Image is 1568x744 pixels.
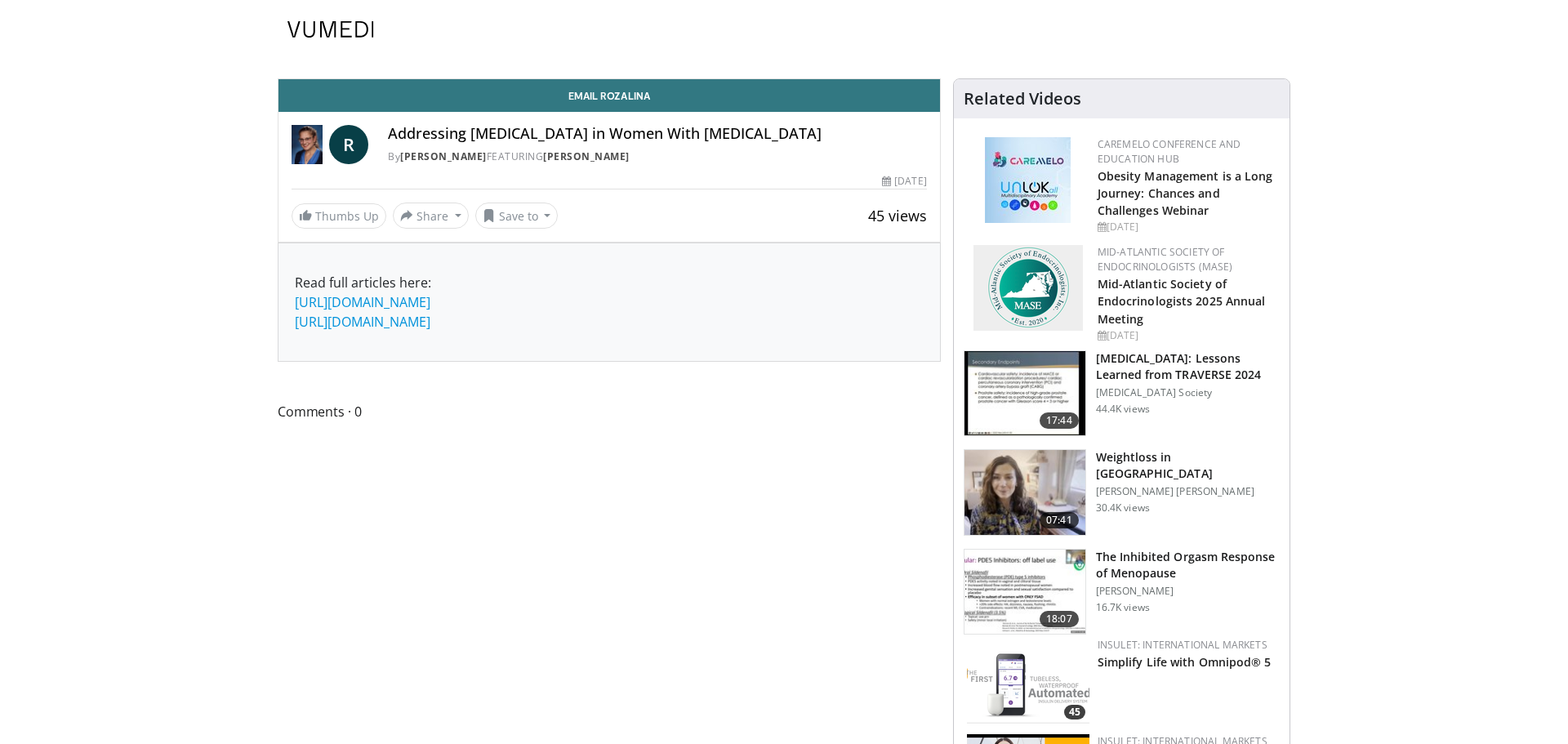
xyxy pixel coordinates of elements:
a: [URL][DOMAIN_NAME] [295,293,430,311]
a: R [329,125,368,164]
a: 17:44 [MEDICAL_DATA]: Lessons Learned from TRAVERSE 2024 [MEDICAL_DATA] Society 44.4K views [964,350,1280,437]
h4: Addressing [MEDICAL_DATA] in Women With [MEDICAL_DATA] [388,125,926,143]
a: [PERSON_NAME] [543,149,630,163]
div: [DATE] [1098,328,1276,343]
h3: Weightloss in [GEOGRAPHIC_DATA] [1096,449,1280,482]
div: By FEATURING [388,149,926,164]
img: Dr. Rozalina McCoy [292,125,323,164]
a: Simplify Life with Omnipod® 5 [1098,654,1272,670]
img: f382488c-070d-4809-84b7-f09b370f5972.png.150x105_q85_autocrop_double_scale_upscale_version-0.2.png [973,245,1083,331]
a: Thumbs Up [292,203,386,229]
img: 283c0f17-5e2d-42ba-a87c-168d447cdba4.150x105_q85_crop-smart_upscale.jpg [964,550,1085,635]
p: [PERSON_NAME] [1096,585,1280,598]
a: [URL][DOMAIN_NAME] [295,313,430,331]
a: 18:07 The Inhibited Orgasm Response of Menopause [PERSON_NAME] 16.7K views [964,549,1280,635]
div: [DATE] [882,174,926,189]
img: 45df64a9-a6de-482c-8a90-ada250f7980c.png.150x105_q85_autocrop_double_scale_upscale_version-0.2.jpg [985,137,1071,223]
a: 45 [967,638,1089,724]
span: 45 [1064,705,1085,719]
span: Comments 0 [278,401,941,422]
span: 17:44 [1040,412,1079,429]
img: 1317c62a-2f0d-4360-bee0-b1bff80fed3c.150x105_q85_crop-smart_upscale.jpg [964,351,1085,436]
a: Obesity Management is a Long Journey: Chances and Challenges Webinar [1098,168,1273,218]
p: 44.4K views [1096,403,1150,416]
p: [MEDICAL_DATA] Society [1096,386,1280,399]
button: Share [393,203,469,229]
span: 18:07 [1040,611,1079,627]
a: Email Rozalina [278,79,940,112]
h3: The Inhibited Orgasm Response of Menopause [1096,549,1280,581]
div: [DATE] [1098,220,1276,234]
a: Insulet: International Markets [1098,638,1267,652]
a: CaReMeLO Conference and Education Hub [1098,137,1241,166]
span: 07:41 [1040,512,1079,528]
p: 30.4K views [1096,501,1150,515]
a: Mid-Atlantic Society of Endocrinologists (MASE) [1098,245,1233,274]
p: [PERSON_NAME] [PERSON_NAME] [1096,485,1280,498]
span: 45 views [868,206,927,225]
p: Read full articles here: [295,273,924,332]
h4: Related Videos [964,89,1081,109]
h3: [MEDICAL_DATA]: Lessons Learned from TRAVERSE 2024 [1096,350,1280,383]
img: VuMedi Logo [287,21,374,38]
img: f4bac35f-2703-40d6-a70d-02c4a6bd0abe.png.150x105_q85_crop-smart_upscale.png [967,638,1089,724]
button: Save to [475,203,559,229]
a: [PERSON_NAME] [400,149,487,163]
img: 9983fed1-7565-45be-8934-aef1103ce6e2.150x105_q85_crop-smart_upscale.jpg [964,450,1085,535]
p: 16.7K views [1096,601,1150,614]
a: 07:41 Weightloss in [GEOGRAPHIC_DATA] [PERSON_NAME] [PERSON_NAME] 30.4K views [964,449,1280,536]
a: Mid-Atlantic Society of Endocrinologists 2025 Annual Meeting [1098,276,1266,326]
